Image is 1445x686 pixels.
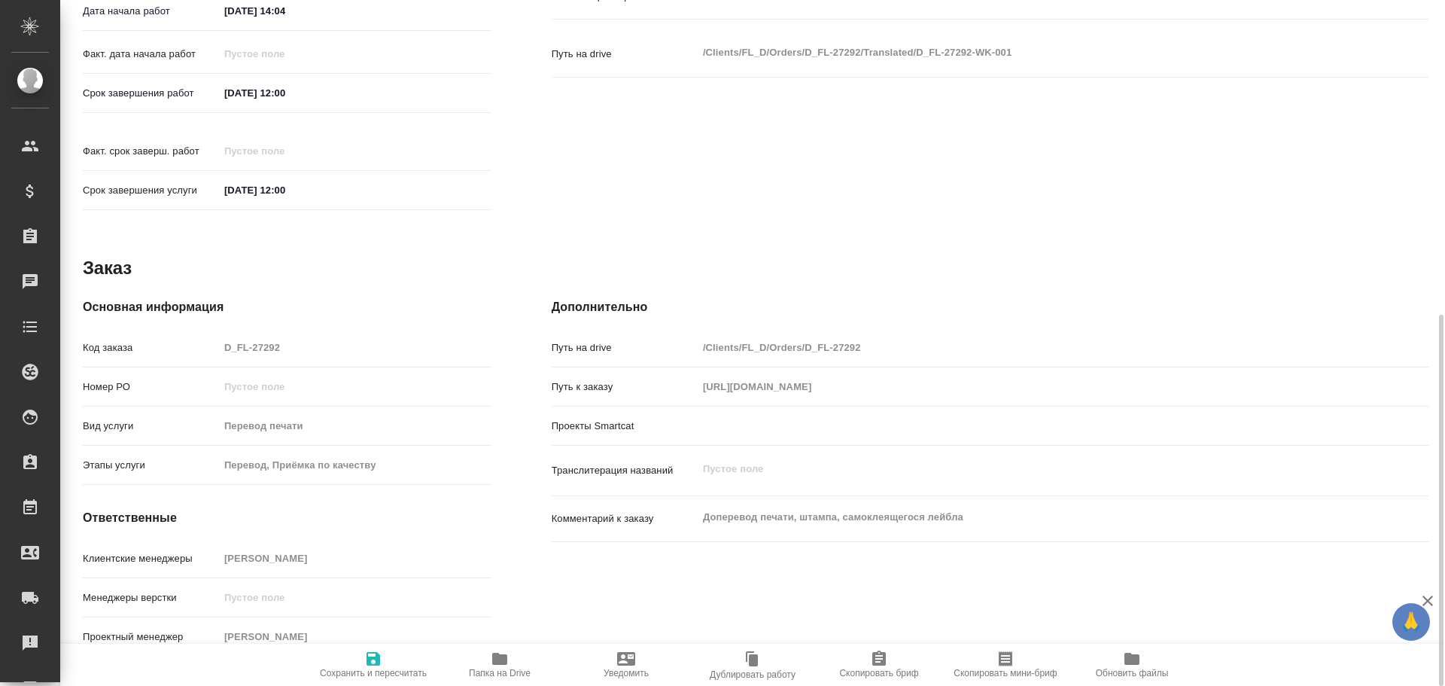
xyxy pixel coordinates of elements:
[83,630,219,645] p: Проектный менеджер
[839,668,918,678] span: Скопировать бриф
[942,644,1069,686] button: Скопировать мини-бриф
[83,298,491,316] h4: Основная информация
[219,179,351,201] input: ✎ Введи что-нибудь
[219,140,351,162] input: Пустое поле
[83,551,219,566] p: Клиентские менеджеры
[219,376,491,398] input: Пустое поле
[83,86,219,101] p: Срок завершения работ
[698,376,1355,398] input: Пустое поле
[1096,668,1169,678] span: Обновить файлы
[83,183,219,198] p: Срок завершения услуги
[552,380,698,395] p: Путь к заказу
[83,340,219,355] p: Код заказа
[698,505,1355,530] textarea: Доперевод печати, штампа, самоклеящегося лейбла
[83,47,219,62] p: Факт. дата начала работ
[552,511,698,526] p: Комментарий к заказу
[698,40,1355,66] textarea: /Clients/FL_D/Orders/D_FL-27292/Translated/D_FL-27292-WK-001
[83,590,219,605] p: Менеджеры верстки
[219,547,491,569] input: Пустое поле
[83,419,219,434] p: Вид услуги
[83,458,219,473] p: Этапы услуги
[552,47,698,62] p: Путь на drive
[83,144,219,159] p: Факт. срок заверш. работ
[563,644,689,686] button: Уведомить
[1398,606,1424,638] span: 🙏
[954,668,1057,678] span: Скопировать мини-бриф
[320,668,427,678] span: Сохранить и пересчитать
[469,668,531,678] span: Папка на Drive
[437,644,563,686] button: Папка на Drive
[83,4,219,19] p: Дата начала работ
[698,337,1355,358] input: Пустое поле
[310,644,437,686] button: Сохранить и пересчитать
[219,626,491,648] input: Пустое поле
[552,463,698,478] p: Транслитерация названий
[219,43,351,65] input: Пустое поле
[219,415,491,437] input: Пустое поле
[219,337,491,358] input: Пустое поле
[604,668,649,678] span: Уведомить
[552,340,698,355] p: Путь на drive
[689,644,816,686] button: Дублировать работу
[83,509,491,527] h4: Ответственные
[552,419,698,434] p: Проекты Smartcat
[219,587,491,608] input: Пустое поле
[1392,603,1430,641] button: 🙏
[83,256,132,280] h2: Заказ
[1069,644,1195,686] button: Обновить файлы
[552,298,1428,316] h4: Дополнительно
[710,669,796,680] span: Дублировать работу
[219,454,491,476] input: Пустое поле
[83,380,219,395] p: Номер РО
[816,644,942,686] button: Скопировать бриф
[219,82,351,104] input: ✎ Введи что-нибудь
